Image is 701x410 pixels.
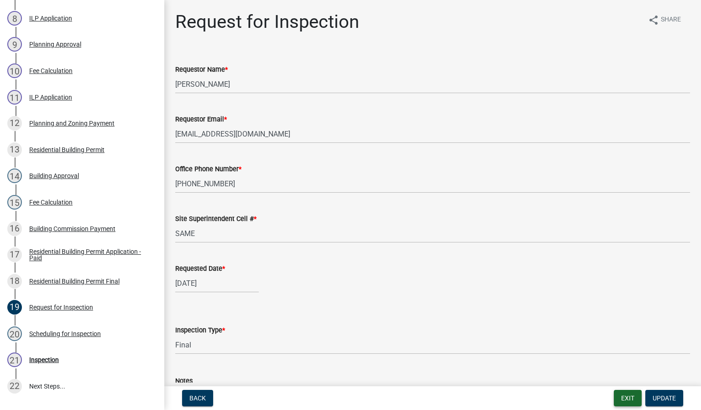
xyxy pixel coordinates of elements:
div: 13 [7,142,22,157]
label: Notes [175,378,193,384]
div: 21 [7,352,22,367]
span: Update [653,394,676,402]
label: Site Superintendent Cell # [175,216,256,222]
div: 19 [7,300,22,315]
div: Building Approval [29,173,79,179]
div: Building Commission Payment [29,226,115,232]
div: 12 [7,116,22,131]
div: 8 [7,11,22,26]
button: Exit [614,390,642,406]
div: 11 [7,90,22,105]
div: 22 [7,379,22,394]
label: Requested Date [175,266,225,272]
input: mm/dd/yyyy [175,274,259,293]
div: 18 [7,274,22,289]
div: 16 [7,221,22,236]
i: share [648,15,659,26]
h1: Request for Inspection [175,11,359,33]
div: Planning and Zoning Payment [29,120,115,126]
div: 14 [7,168,22,183]
label: Inspection Type [175,327,225,334]
span: Share [661,15,681,26]
div: Residential Building Permit Application - Paid [29,248,150,261]
div: Planning Approval [29,41,81,47]
div: Scheduling for Inspection [29,331,101,337]
label: Requestor Email [175,116,227,123]
div: ILP Application [29,94,72,100]
div: ILP Application [29,15,72,21]
button: Update [645,390,683,406]
div: 17 [7,247,22,262]
div: Request for Inspection [29,304,93,310]
button: Back [182,390,213,406]
div: 9 [7,37,22,52]
div: Fee Calculation [29,199,73,205]
label: Requestor Name [175,67,228,73]
label: Office Phone Number [175,166,241,173]
div: 15 [7,195,22,210]
div: Inspection [29,357,59,363]
div: 20 [7,326,22,341]
div: Residential Building Permit Final [29,278,120,284]
div: Residential Building Permit [29,147,105,153]
button: shareShare [641,11,688,29]
div: Fee Calculation [29,68,73,74]
span: Back [189,394,206,402]
div: 10 [7,63,22,78]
